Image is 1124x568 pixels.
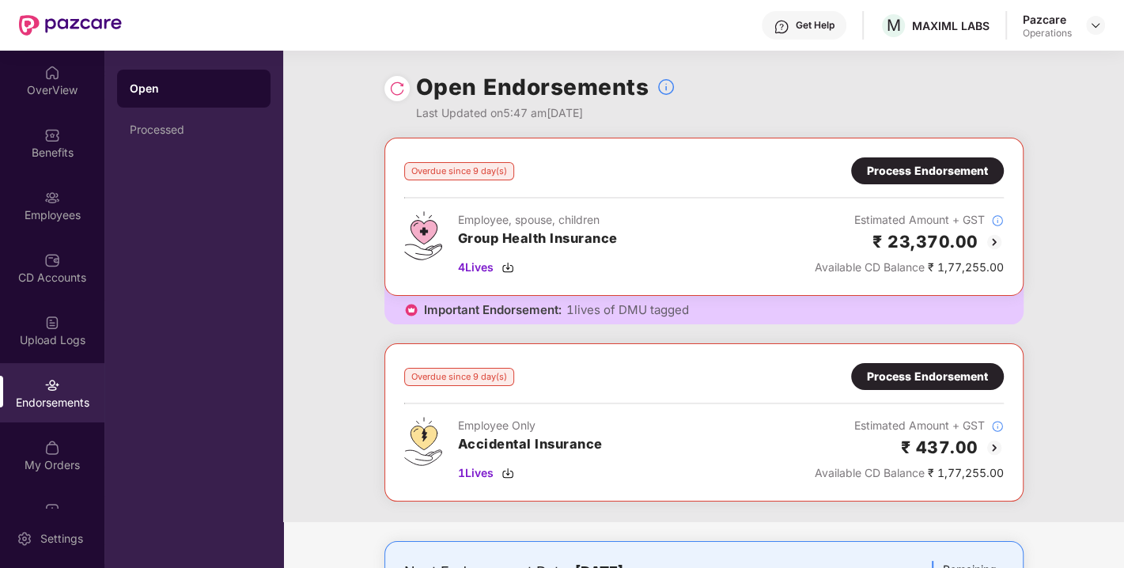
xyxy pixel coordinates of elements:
[404,162,514,180] div: Overdue since 9 day(s)
[404,368,514,386] div: Overdue since 9 day(s)
[815,260,925,274] span: Available CD Balance
[130,123,258,136] div: Processed
[815,211,1004,229] div: Estimated Amount + GST
[404,211,442,260] img: svg+xml;base64,PHN2ZyB4bWxucz0iaHR0cDovL3d3dy53My5vcmcvMjAwMC9zdmciIHdpZHRoPSI0Ny43MTQiIGhlaWdodD...
[416,70,649,104] h1: Open Endorsements
[815,466,925,479] span: Available CD Balance
[458,464,494,482] span: 1 Lives
[44,252,60,268] img: svg+xml;base64,PHN2ZyBpZD0iQ0RfQWNjb3VudHMiIGRhdGEtbmFtZT0iQ0QgQWNjb3VudHMiIHhtbG5zPSJodHRwOi8vd3...
[867,162,988,180] div: Process Endorsement
[403,302,419,318] img: icon
[458,259,494,276] span: 4 Lives
[17,531,32,547] img: svg+xml;base64,PHN2ZyBpZD0iU2V0dGluZy0yMHgyMCIgeG1sbnM9Imh0dHA6Ly93d3cudzMub3JnLzIwMDAvc3ZnIiB3aW...
[815,259,1004,276] div: ₹ 1,77,255.00
[44,127,60,143] img: svg+xml;base64,PHN2ZyBpZD0iQmVuZWZpdHMiIHhtbG5zPSJodHRwOi8vd3d3LnczLm9yZy8yMDAwL3N2ZyIgd2lkdGg9Ij...
[566,302,689,318] span: 1 lives of DMU tagged
[458,434,603,455] h3: Accidental Insurance
[44,315,60,331] img: svg+xml;base64,PHN2ZyBpZD0iVXBsb2FkX0xvZ3MiIGRhdGEtbmFtZT0iVXBsb2FkIExvZ3MiIHhtbG5zPSJodHRwOi8vd3...
[991,420,1004,433] img: svg+xml;base64,PHN2ZyBpZD0iSW5mb18tXzMyeDMyIiBkYXRhLW5hbWU9IkluZm8gLSAzMngzMiIgeG1sbnM9Imh0dHA6Ly...
[991,214,1004,227] img: svg+xml;base64,PHN2ZyBpZD0iSW5mb18tXzMyeDMyIiBkYXRhLW5hbWU9IkluZm8gLSAzMngzMiIgeG1sbnM9Imh0dHA6Ly...
[985,438,1004,457] img: svg+xml;base64,PHN2ZyBpZD0iQmFjay0yMHgyMCIgeG1sbnM9Imh0dHA6Ly93d3cudzMub3JnLzIwMDAvc3ZnIiB3aWR0aD...
[774,19,789,35] img: svg+xml;base64,PHN2ZyBpZD0iSGVscC0zMngzMiIgeG1sbnM9Imh0dHA6Ly93d3cudzMub3JnLzIwMDAvc3ZnIiB3aWR0aD...
[1023,12,1072,27] div: Pazcare
[389,81,405,97] img: svg+xml;base64,PHN2ZyBpZD0iUmVsb2FkLTMyeDMyIiB4bWxucz0iaHR0cDovL3d3dy53My5vcmcvMjAwMC9zdmciIHdpZH...
[44,377,60,393] img: svg+xml;base64,PHN2ZyBpZD0iRW5kb3JzZW1lbnRzIiB4bWxucz0iaHR0cDovL3d3dy53My5vcmcvMjAwMC9zdmciIHdpZH...
[404,417,442,466] img: svg+xml;base64,PHN2ZyB4bWxucz0iaHR0cDovL3d3dy53My5vcmcvMjAwMC9zdmciIHdpZHRoPSI0OS4zMjEiIGhlaWdodD...
[36,531,88,547] div: Settings
[867,368,988,385] div: Process Endorsement
[458,417,603,434] div: Employee Only
[416,104,676,122] div: Last Updated on 5:47 am[DATE]
[130,81,258,97] div: Open
[985,233,1004,252] img: svg+xml;base64,PHN2ZyBpZD0iQmFjay0yMHgyMCIgeG1sbnM9Imh0dHA6Ly93d3cudzMub3JnLzIwMDAvc3ZnIiB3aWR0aD...
[1023,27,1072,40] div: Operations
[458,211,618,229] div: Employee, spouse, children
[872,229,978,255] h2: ₹ 23,370.00
[458,229,618,249] h3: Group Health Insurance
[44,190,60,206] img: svg+xml;base64,PHN2ZyBpZD0iRW1wbG95ZWVzIiB4bWxucz0iaHR0cDovL3d3dy53My5vcmcvMjAwMC9zdmciIHdpZHRoPS...
[501,467,514,479] img: svg+xml;base64,PHN2ZyBpZD0iRG93bmxvYWQtMzJ4MzIiIHhtbG5zPSJodHRwOi8vd3d3LnczLm9yZy8yMDAwL3N2ZyIgd2...
[44,65,60,81] img: svg+xml;base64,PHN2ZyBpZD0iSG9tZSIgeG1sbnM9Imh0dHA6Ly93d3cudzMub3JnLzIwMDAvc3ZnIiB3aWR0aD0iMjAiIG...
[796,19,834,32] div: Get Help
[887,16,901,35] span: M
[424,302,562,318] span: Important Endorsement:
[1089,19,1102,32] img: svg+xml;base64,PHN2ZyBpZD0iRHJvcGRvd24tMzJ4MzIiIHhtbG5zPSJodHRwOi8vd3d3LnczLm9yZy8yMDAwL3N2ZyIgd2...
[901,434,978,460] h2: ₹ 437.00
[501,261,514,274] img: svg+xml;base64,PHN2ZyBpZD0iRG93bmxvYWQtMzJ4MzIiIHhtbG5zPSJodHRwOi8vd3d3LnczLm9yZy8yMDAwL3N2ZyIgd2...
[657,78,676,97] img: svg+xml;base64,PHN2ZyBpZD0iSW5mb18tXzMyeDMyIiBkYXRhLW5hbWU9IkluZm8gLSAzMngzMiIgeG1sbnM9Imh0dHA6Ly...
[44,502,60,518] img: svg+xml;base64,PHN2ZyBpZD0iVXBkYXRlZCIgeG1sbnM9Imh0dHA6Ly93d3cudzMub3JnLzIwMDAvc3ZnIiB3aWR0aD0iMj...
[44,440,60,456] img: svg+xml;base64,PHN2ZyBpZD0iTXlfT3JkZXJzIiBkYXRhLW5hbWU9Ik15IE9yZGVycyIgeG1sbnM9Imh0dHA6Ly93d3cudz...
[815,464,1004,482] div: ₹ 1,77,255.00
[19,15,122,36] img: New Pazcare Logo
[815,417,1004,434] div: Estimated Amount + GST
[912,18,990,33] div: MAXIML LABS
